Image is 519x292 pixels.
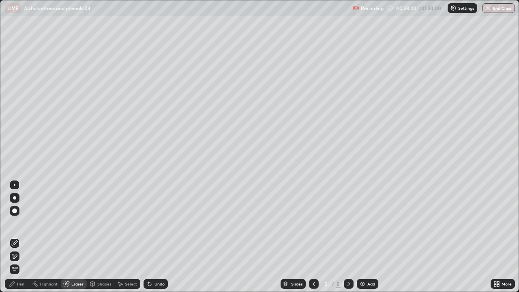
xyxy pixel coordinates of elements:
p: Recording [361,5,384,11]
div: Undo [154,282,165,286]
span: Erase all [10,267,19,272]
img: class-settings-icons [450,5,457,11]
p: Settings [458,6,474,10]
div: Add [367,282,375,286]
div: Highlight [40,282,58,286]
div: Shapes [97,282,111,286]
div: / [332,281,334,286]
div: Slides [291,282,302,286]
button: End Class [482,3,515,13]
img: add-slide-button [359,281,366,287]
div: Select [125,282,137,286]
div: 5 [336,280,341,288]
p: LIVE [7,5,18,11]
img: recording.375f2c34.svg [353,5,359,11]
p: Alchols ethers and phenols 04 [24,5,90,11]
div: More [502,282,512,286]
div: Pen [17,282,24,286]
div: Eraser [71,282,84,286]
div: 5 [322,281,330,286]
img: end-class-cross [485,5,491,11]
